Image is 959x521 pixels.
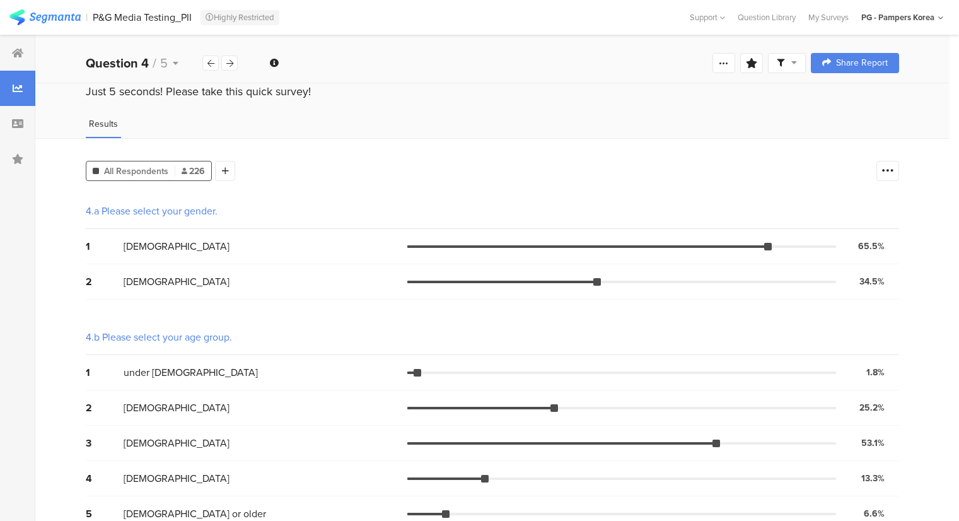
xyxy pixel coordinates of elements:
[201,10,279,25] div: Highly Restricted
[86,239,124,254] div: 1
[859,275,885,288] div: 34.5%
[86,365,90,380] font: 1
[104,165,168,178] span: All Respondents
[160,54,168,73] span: 5
[86,330,232,344] font: 4.b Please select your age group.
[859,401,885,414] div: 25.2%
[861,472,885,485] div: 13.3%
[866,366,885,379] div: 1.8%
[124,365,258,380] font: under [DEMOGRAPHIC_DATA]
[836,59,888,67] span: Share Report
[86,401,92,415] font: 2
[124,436,230,450] font: [DEMOGRAPHIC_DATA]
[731,11,802,23] a: Question Library
[86,83,311,100] font: Just 5 seconds! Please take this quick survey!
[153,54,156,73] span: /
[124,274,230,289] font: [DEMOGRAPHIC_DATA]
[802,11,855,23] a: My Surveys
[93,11,192,23] div: P&G Media Testing_PII
[86,204,218,218] font: 4.a Please select your gender.
[86,436,124,450] div: 3
[124,471,230,486] font: [DEMOGRAPHIC_DATA]
[86,471,124,486] div: 4
[86,506,92,521] font: 5
[861,11,934,23] div: PG - Pampers Korea
[124,401,230,415] font: [DEMOGRAPHIC_DATA]
[182,165,205,178] span: 226
[690,8,725,27] div: Support
[86,54,149,73] b: Question 4
[86,274,124,289] div: 2
[864,507,885,520] div: 6.6%
[86,10,88,25] div: |
[124,506,266,521] font: [DEMOGRAPHIC_DATA] or older
[9,9,81,25] img: segmenta logo
[858,240,885,253] div: 65.5%
[861,436,885,450] div: 53.1%
[124,239,230,254] font: [DEMOGRAPHIC_DATA]
[89,117,118,131] span: Results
